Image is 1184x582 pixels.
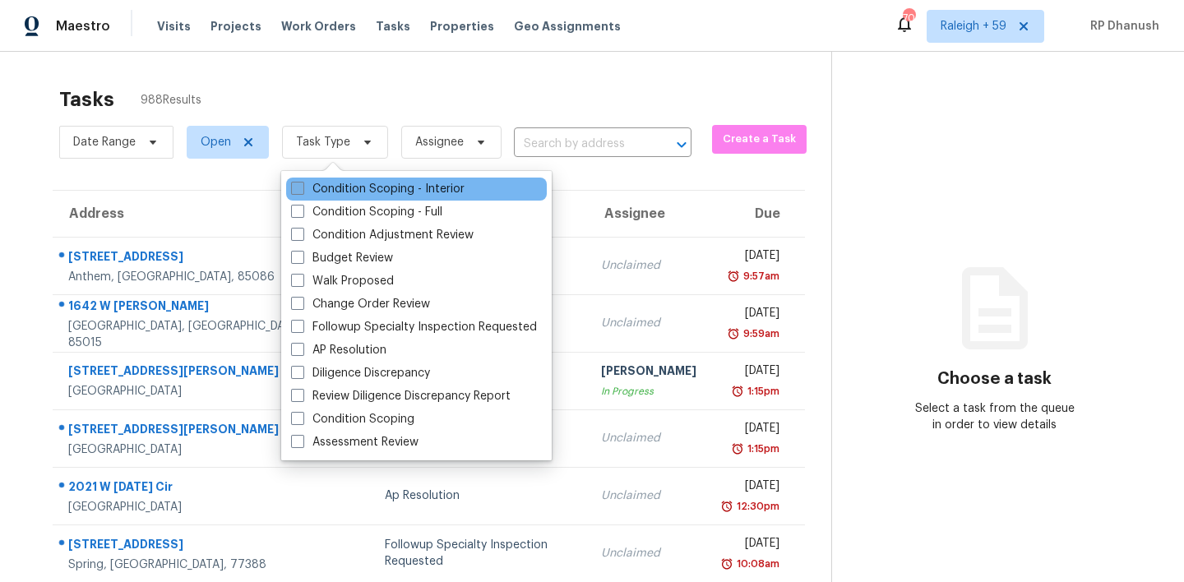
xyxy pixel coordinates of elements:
div: 1:15pm [744,441,779,457]
label: Change Order Review [291,296,430,312]
div: 12:30pm [733,498,779,515]
th: Address [53,191,326,237]
span: Maestro [56,18,110,35]
span: Properties [430,18,494,35]
div: In Progress [601,383,696,400]
div: Unclaimed [601,430,696,446]
span: Create a Task [720,130,798,149]
img: Overdue Alarm Icon [727,326,740,342]
span: Open [201,134,231,150]
span: Tasks [376,21,410,32]
label: Condition Adjustment Review [291,227,474,243]
span: Geo Assignments [514,18,621,35]
span: Raleigh + 59 [941,18,1006,35]
button: Create a Task [712,125,807,154]
div: 10:08am [733,556,779,572]
div: 9:59am [740,326,779,342]
div: 2021 W [DATE] Cir [68,478,312,499]
label: Assessment Review [291,434,419,450]
div: Spring, [GEOGRAPHIC_DATA], 77388 [68,557,312,573]
div: [STREET_ADDRESS] [68,536,312,557]
h2: Tasks [59,91,114,108]
span: Task Type [296,134,350,150]
div: [DATE] [723,478,779,498]
span: Projects [210,18,261,35]
label: Walk Proposed [291,273,394,289]
button: Open [670,133,693,156]
div: [GEOGRAPHIC_DATA] [68,499,312,515]
div: [GEOGRAPHIC_DATA] [68,383,312,400]
div: [GEOGRAPHIC_DATA] [68,441,312,458]
img: Overdue Alarm Icon [727,268,740,284]
label: AP Resolution [291,342,386,358]
span: Work Orders [281,18,356,35]
label: Review Diligence Discrepancy Report [291,388,511,404]
h3: Choose a task [937,371,1052,387]
img: Overdue Alarm Icon [731,383,744,400]
img: Overdue Alarm Icon [731,441,744,457]
div: Ap Resolution [385,487,575,504]
th: Due [710,191,805,237]
div: [GEOGRAPHIC_DATA], [GEOGRAPHIC_DATA], 85015 [68,318,312,351]
div: 1642 W [PERSON_NAME] [68,298,312,318]
div: [DATE] [723,420,779,441]
label: Followup Specialty Inspection Requested [291,319,537,335]
span: Date Range [73,134,136,150]
span: Visits [157,18,191,35]
div: Followup Specialty Inspection Requested [385,537,575,570]
div: Unclaimed [601,257,696,274]
label: Condition Scoping - Interior [291,181,465,197]
img: Overdue Alarm Icon [720,498,733,515]
div: 704 [903,10,914,26]
div: [DATE] [723,247,779,268]
div: [PERSON_NAME] [601,363,696,383]
input: Search by address [514,132,645,157]
label: Diligence Discrepancy [291,365,430,381]
div: [DATE] [723,305,779,326]
div: [STREET_ADDRESS] [68,248,312,269]
div: [DATE] [723,363,779,383]
label: Budget Review [291,250,393,266]
div: [DATE] [723,535,779,556]
div: Unclaimed [601,545,696,561]
div: [STREET_ADDRESS][PERSON_NAME] [68,421,312,441]
th: Assignee [588,191,710,237]
span: 988 Results [141,92,201,109]
div: Unclaimed [601,315,696,331]
span: RP Dhanush [1084,18,1159,35]
div: Unclaimed [601,487,696,504]
div: 9:57am [740,268,779,284]
div: Select a task from the queue in order to view details [913,400,1076,433]
img: Overdue Alarm Icon [720,556,733,572]
div: [STREET_ADDRESS][PERSON_NAME] [68,363,312,383]
div: Anthem, [GEOGRAPHIC_DATA], 85086 [68,269,312,285]
span: Assignee [415,134,464,150]
div: 1:15pm [744,383,779,400]
label: Condition Scoping [291,411,414,427]
label: Condition Scoping - Full [291,204,442,220]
